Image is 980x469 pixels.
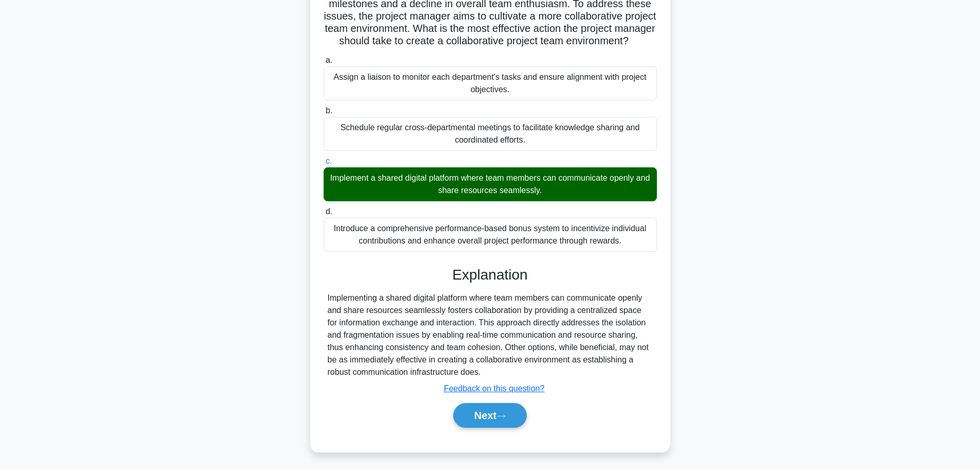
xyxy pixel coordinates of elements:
[324,218,657,252] div: Introduce a comprehensive performance-based bonus system to incentivize individual contributions ...
[326,157,332,165] span: c.
[324,167,657,201] div: Implement a shared digital platform where team members can communicate openly and share resources...
[326,207,332,216] span: d.
[453,403,527,428] button: Next
[444,384,545,393] a: Feedback on this question?
[324,66,657,100] div: Assign a liaison to monitor each department's tasks and ensure alignment with project objectives.
[324,117,657,151] div: Schedule regular cross-departmental meetings to facilitate knowledge sharing and coordinated effo...
[326,56,332,64] span: a.
[326,106,332,115] span: b.
[328,292,653,378] div: Implementing a shared digital platform where team members can communicate openly and share resour...
[330,266,651,284] h3: Explanation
